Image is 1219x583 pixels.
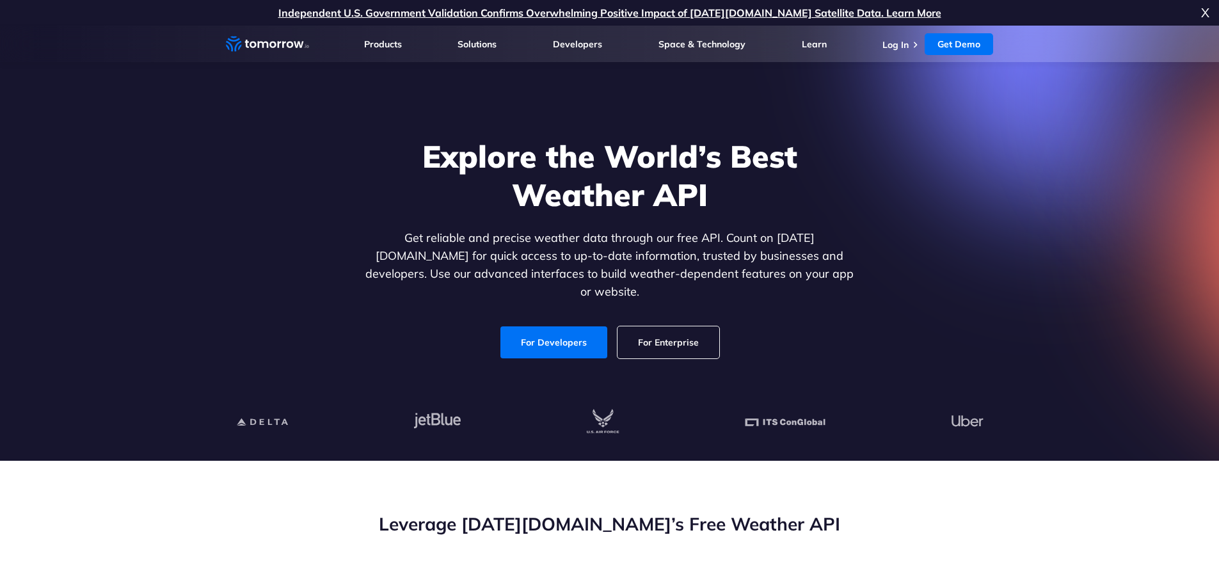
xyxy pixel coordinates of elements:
a: For Enterprise [617,326,719,358]
a: Independent U.S. Government Validation Confirms Overwhelming Positive Impact of [DATE][DOMAIN_NAM... [278,6,941,19]
a: Learn [802,38,827,50]
a: Space & Technology [658,38,745,50]
a: Solutions [458,38,497,50]
a: Get Demo [925,33,993,55]
p: Get reliable and precise weather data through our free API. Count on [DATE][DOMAIN_NAME] for quic... [363,229,857,301]
a: For Developers [500,326,607,358]
a: Home link [226,35,309,54]
h1: Explore the World’s Best Weather API [363,137,857,214]
a: Products [364,38,402,50]
h2: Leverage [DATE][DOMAIN_NAME]’s Free Weather API [226,512,994,536]
a: Developers [553,38,602,50]
a: Log In [882,39,909,51]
